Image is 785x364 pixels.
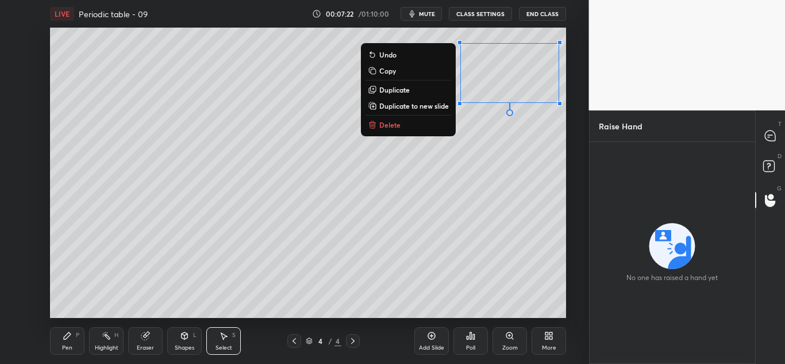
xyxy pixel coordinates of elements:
button: Duplicate [365,83,451,97]
div: S [232,332,236,338]
button: Copy [365,64,451,78]
button: mute [401,7,442,21]
div: More [542,345,556,351]
h4: Periodic table - 09 [79,9,148,20]
p: Raise Hand [590,111,652,141]
p: Copy [379,66,396,75]
div: Highlight [95,345,118,351]
div: / [329,338,332,344]
div: Pen [62,345,72,351]
div: Eraser [137,345,154,351]
div: Add Slide [419,345,444,351]
div: Zoom [502,345,518,351]
button: Delete [365,118,451,132]
div: 4 [315,338,326,344]
div: Poll [466,345,475,351]
button: Undo [365,48,451,62]
p: G [777,184,782,193]
div: H [114,332,118,338]
h4: No one has raised a hand yet [599,273,745,283]
p: Duplicate to new slide [379,101,449,110]
p: Duplicate [379,85,410,94]
div: Shapes [175,345,194,351]
p: Delete [379,120,401,129]
div: 4 [334,336,341,346]
div: Select [216,345,232,351]
button: End Class [519,7,566,21]
button: Duplicate to new slide [365,99,451,113]
button: CLASS SETTINGS [449,7,512,21]
div: LIVE [50,7,74,21]
div: L [193,332,197,338]
span: mute [419,10,435,18]
p: Undo [379,50,397,59]
div: P [76,332,79,338]
p: T [778,120,782,128]
p: D [778,152,782,160]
